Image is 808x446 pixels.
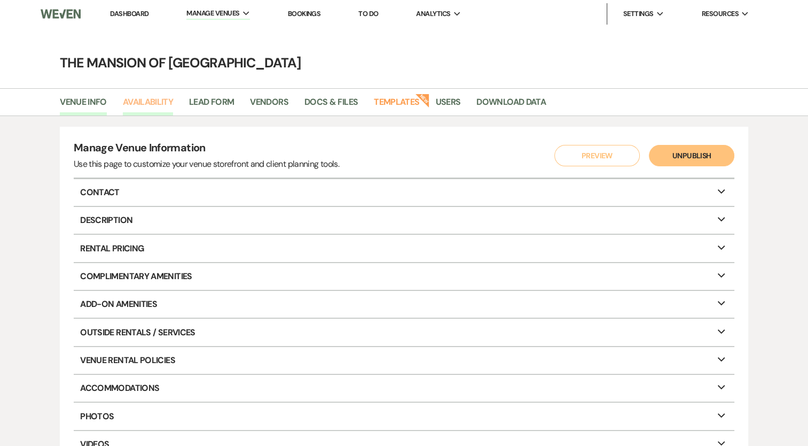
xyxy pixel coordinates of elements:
a: Bookings [287,9,320,18]
a: Users [435,95,460,116]
strong: New [415,93,430,107]
button: Unpublish [649,145,734,166]
a: Venue Info [60,95,107,116]
p: Rental Pricing [74,235,734,262]
a: To Do [358,9,378,18]
a: Templates [374,95,419,116]
img: Weven Logo [41,3,81,25]
p: Venue Rental Policies [74,347,734,374]
p: Complimentary Amenities [74,263,734,290]
span: Settings [623,9,654,19]
a: Lead Form [189,95,234,116]
p: Contact [74,179,734,206]
p: Accommodations [74,375,734,402]
span: Analytics [416,9,450,19]
h4: Manage Venue Information [74,140,339,158]
a: Vendors [250,95,288,116]
a: Availability [123,95,173,116]
a: Download Data [476,95,546,116]
p: Description [74,207,734,234]
p: Outside Rentals / Services [74,319,734,345]
p: Photos [74,403,734,429]
span: Resources [701,9,738,19]
span: Manage Venues [186,8,239,19]
h4: The Mansion of [GEOGRAPHIC_DATA] [20,53,789,72]
a: Preview [552,145,637,166]
a: Dashboard [110,9,148,18]
div: Use this page to customize your venue storefront and client planning tools. [74,158,339,171]
a: Docs & Files [304,95,358,116]
p: Add-On Amenities [74,291,734,318]
button: Preview [554,145,640,166]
